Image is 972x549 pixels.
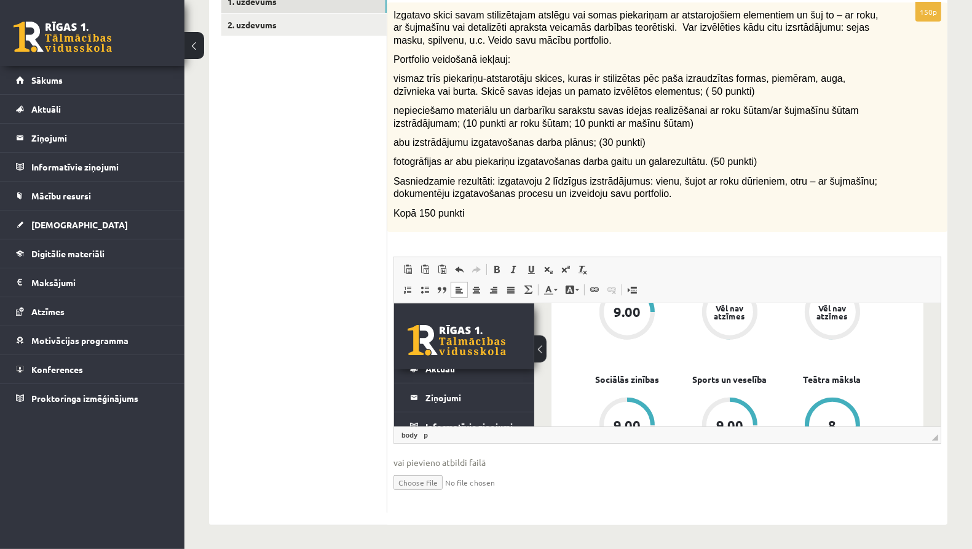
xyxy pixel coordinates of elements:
[451,262,468,278] a: Отменить (⌘+Z)
[31,103,61,114] span: Aktuāli
[201,70,265,82] a: Sociālās zinības
[393,208,465,218] span: Kopā 150 punkti
[393,137,646,148] span: abu izstrādājumu izgatavošanas darba plānus; (30 punkti)
[31,248,105,259] span: Digitālie materiāli
[523,262,540,278] a: Подчеркнутый (⌘+U)
[16,95,169,123] a: Aktuāli
[409,70,467,82] a: Teātra māksla
[16,297,169,326] a: Atzīmes
[16,66,169,94] a: Sākums
[31,124,169,152] legend: Ziņojumi
[16,355,169,383] a: Konferences
[387,94,489,152] a: 8
[433,282,451,298] a: Цитата
[399,262,416,278] a: Вставить (⌘+V)
[557,262,574,278] a: Надстрочный индекс
[318,1,353,17] div: Vēl nav atzīmes
[31,306,65,317] span: Atzīmes
[488,262,505,278] a: Полужирный (⌘+B)
[16,384,169,412] a: Proktoringa izmēģinājums
[182,94,285,152] a: 9.00
[416,262,433,278] a: Вставить только текст (⌘+⇧+V)
[399,430,420,441] a: Элемент body
[16,182,169,210] a: Mācību resursi
[399,282,416,298] a: Вставить / удалить нумерованный список
[16,268,169,297] a: Maksājumi
[485,282,502,298] a: По правому краю
[16,326,169,355] a: Motivācijas programma
[219,2,247,15] div: 9.00
[421,430,430,441] a: Элемент p
[505,262,523,278] a: Курсив (⌘+I)
[433,262,451,278] a: Вставить из Word
[393,10,879,46] span: Izgatavo skici savam stilizētajam atslēgu vai somas piekariņam ar atstarojošiem elementiem un šuj...
[932,435,938,441] span: Перетащите для изменения размера
[31,190,91,201] span: Mācību resursi
[561,282,583,298] a: Цвет фона
[31,364,83,375] span: Konferences
[434,115,442,129] div: 8
[394,303,941,427] iframe: Визуальный текстовый редактор, wiswyg-editor-user-answer-47433926331040
[31,268,169,297] legend: Maksājumi
[393,176,877,199] span: Sasniedzamie rezultāti: izgatavoju 2 līdzīgus izstrādājumus: vienu, šujot ar roku dūrieniem, otru...
[31,219,128,230] span: [DEMOGRAPHIC_DATA]
[502,282,520,298] a: По ширине
[16,239,169,268] a: Digitālie materiāli
[540,282,561,298] a: Цвет текста
[31,153,169,181] legend: Informatīvie ziņojumi
[416,282,433,298] a: Вставить / удалить маркированный список
[31,335,128,346] span: Motivācijas programma
[16,109,125,137] a: Informatīvie ziņojumi
[221,14,387,36] a: 2. uzdevums
[393,54,510,65] span: Portfolio veidošanā iekļauj:
[298,70,373,82] a: Sports un veselība
[393,105,859,129] span: nepieciešamo materiālu un darbarīku sarakstu savas idejas realizēšanai ar roku šūtam/ar šujmašīnu...
[468,262,485,278] a: Повторить (⌘+Y)
[31,74,63,86] span: Sākums
[393,156,757,167] span: fotogrāfijas ar abu piekariņu izgatavošanas darba gaitu un galarezultātu. (50 punkti)
[285,94,387,152] a: 9.00
[915,2,941,22] p: 150p
[31,109,125,137] legend: Informatīvie ziņojumi
[393,456,941,469] span: vai pievieno atbildi failā
[31,393,138,404] span: Proktoringa izmēģinājums
[14,22,112,52] a: Rīgas 1. Tālmācības vidusskola
[468,282,485,298] a: По центру
[451,282,468,298] a: По левому краю
[520,282,537,298] a: Математика
[540,262,557,278] a: Подстрочный индекс
[574,262,591,278] a: Убрать форматирование
[623,282,641,298] a: Вставить разрыв страницы для печати
[393,73,845,97] span: vismaz trīs piekariņu-atstarotāju skices, kuras ir stilizētas pēc paša izraudzītas formas, piemēr...
[16,124,169,152] a: Ziņojumi
[322,115,349,129] div: 9.00
[421,1,456,17] div: Vēl nav atzīmes
[219,115,247,129] div: 9.00
[16,153,169,181] a: Informatīvie ziņojumi
[16,210,169,239] a: [DEMOGRAPHIC_DATA]
[586,282,603,298] a: Вставить/Редактировать ссылку (⌘+K)
[603,282,620,298] a: Убрать ссылку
